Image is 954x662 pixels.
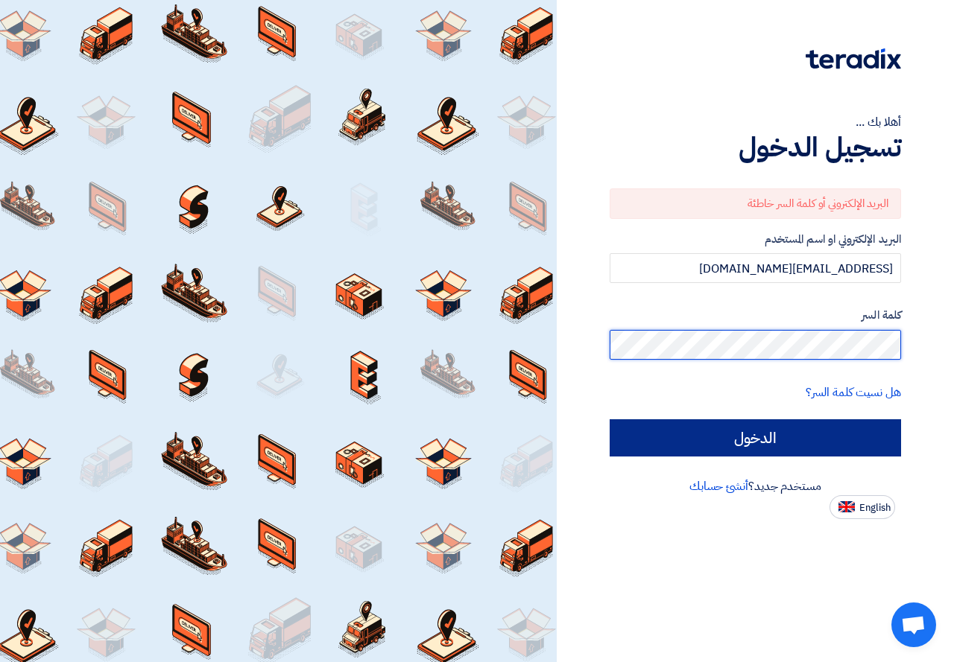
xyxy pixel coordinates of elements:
a: هل نسيت كلمة السر؟ [806,383,901,401]
h1: تسجيل الدخول [610,131,901,164]
a: أنشئ حسابك [689,477,748,495]
span: English [859,503,891,513]
button: English [830,495,895,519]
label: كلمة السر [610,307,901,324]
label: البريد الإلكتروني او اسم المستخدم [610,231,901,248]
div: البريد الإلكتروني أو كلمة السر خاطئة [610,188,901,219]
input: الدخول [610,419,901,456]
div: مستخدم جديد؟ [610,477,901,495]
div: Open chat [891,602,936,647]
input: أدخل بريد العمل الإلكتروني او اسم المستخدم الخاص بك ... [610,253,901,283]
img: en-US.png [838,501,855,512]
img: Teradix logo [806,48,901,69]
div: أهلا بك ... [610,113,901,131]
